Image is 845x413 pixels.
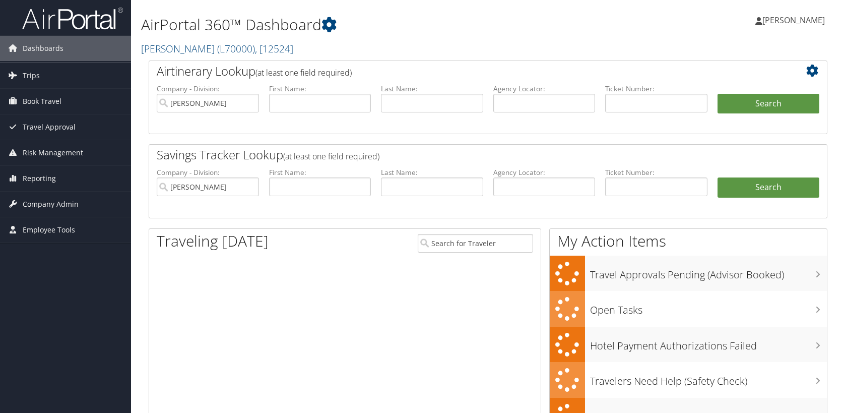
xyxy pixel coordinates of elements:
a: [PERSON_NAME] [755,5,835,35]
a: [PERSON_NAME] [141,42,293,55]
label: Agency Locator: [493,84,596,94]
a: Hotel Payment Authorizations Failed [550,327,827,363]
span: [PERSON_NAME] [762,15,825,26]
label: Ticket Number: [605,167,707,178]
label: First Name: [269,167,371,178]
span: , [ 12524 ] [255,42,293,55]
h1: AirPortal 360™ Dashboard [141,14,604,35]
h3: Open Tasks [590,298,827,317]
h2: Savings Tracker Lookup [157,146,763,163]
span: Reporting [23,166,56,191]
h2: Airtinerary Lookup [157,63,763,80]
label: Agency Locator: [493,167,596,178]
span: Travel Approval [23,114,76,140]
label: Ticket Number: [605,84,707,94]
button: Search [718,94,820,114]
span: Company Admin [23,192,79,217]
h3: Travel Approvals Pending (Advisor Booked) [590,263,827,282]
h1: My Action Items [550,230,827,252]
label: Last Name: [381,167,483,178]
label: Last Name: [381,84,483,94]
span: Trips [23,63,40,88]
span: Dashboards [23,36,63,61]
label: Company - Division: [157,167,259,178]
img: airportal-logo.png [22,7,123,30]
a: Travel Approvals Pending (Advisor Booked) [550,256,827,291]
a: Open Tasks [550,291,827,327]
input: Search for Traveler [418,234,533,253]
span: Employee Tools [23,217,75,243]
a: Search [718,178,820,198]
h1: Traveling [DATE] [157,230,269,252]
label: Company - Division: [157,84,259,94]
input: search accounts [157,178,259,196]
span: Book Travel [23,89,61,114]
a: Travelers Need Help (Safety Check) [550,362,827,398]
span: (at least one field required) [283,151,379,162]
label: First Name: [269,84,371,94]
span: (at least one field required) [255,67,352,78]
h3: Travelers Need Help (Safety Check) [590,369,827,388]
h3: Hotel Payment Authorizations Failed [590,334,827,353]
span: ( L70000 ) [217,42,255,55]
span: Risk Management [23,140,83,165]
